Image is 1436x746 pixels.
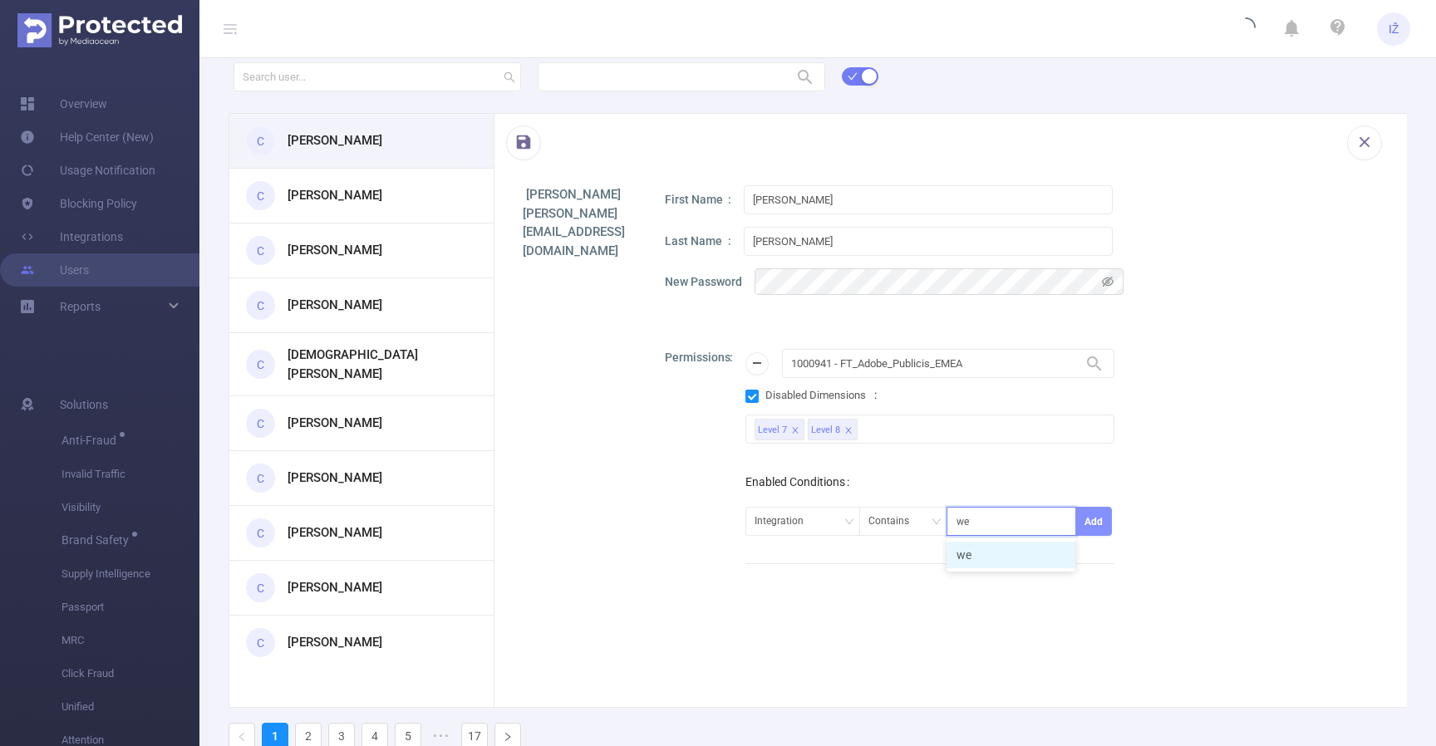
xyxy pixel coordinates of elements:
[844,517,854,528] i: icon: down
[932,517,942,528] i: icon: down
[755,508,815,535] div: Integration
[257,125,264,158] span: C
[288,523,382,542] h3: [PERSON_NAME]
[848,71,858,81] i: icon: check
[811,420,840,441] div: Level 8
[61,557,199,591] span: Supply Intelligence
[257,407,264,440] span: C
[526,185,621,204] h1: [PERSON_NAME]
[665,233,731,250] p: Last Name
[20,154,155,187] a: Usage Notification
[61,491,199,524] span: Visibility
[288,469,382,488] h3: [PERSON_NAME]
[20,187,137,220] a: Blocking Policy
[257,572,264,605] span: C
[61,591,199,624] span: Passport
[759,389,873,401] span: Disabled Dimensions
[523,204,625,261] h1: [PERSON_NAME][EMAIL_ADDRESS][DOMAIN_NAME]
[844,426,853,436] i: icon: close
[744,227,1113,256] input: Last Name
[20,253,89,287] a: Users
[1055,550,1065,560] i: icon: check
[61,534,135,546] span: Brand Safety
[1102,276,1114,287] i: icon: eye-invisible
[947,542,1075,568] li: we
[665,191,731,209] p: First Name
[868,508,921,535] div: Contains
[61,458,199,491] span: Invalid Traffic
[257,234,264,267] span: C
[288,414,382,433] h3: [PERSON_NAME]
[1236,17,1256,41] i: icon: loading
[665,273,742,291] p: New Password
[504,71,515,83] i: icon: search
[288,346,465,383] h3: [DEMOGRAPHIC_DATA][PERSON_NAME]
[20,87,107,120] a: Overview
[288,578,382,597] h3: [PERSON_NAME]
[61,657,199,690] span: Click Fraud
[60,290,101,323] a: Reports
[61,434,122,446] span: Anti-Fraud
[257,179,264,213] span: C
[745,475,856,488] label: Enabled Conditions
[503,732,513,742] i: icon: right
[288,296,382,315] h3: [PERSON_NAME]
[20,220,123,253] a: Integrations
[758,420,787,441] div: Level 7
[791,426,799,436] i: icon: close
[665,349,733,366] p: Permissions
[60,388,108,421] span: Solutions
[808,419,858,440] li: Level 8
[1075,507,1112,536] button: Add
[61,690,199,724] span: Unified
[17,13,182,47] img: Protected Media
[755,419,804,440] li: Level 7
[257,289,264,322] span: C
[288,241,382,260] h3: [PERSON_NAME]
[745,352,769,375] button: icon: minus
[288,633,382,652] h3: [PERSON_NAME]
[288,131,382,150] h3: [PERSON_NAME]
[234,62,521,91] input: Search user...
[257,348,264,381] span: C
[257,517,264,550] span: C
[20,120,154,154] a: Help Center (New)
[61,624,199,657] span: MRC
[60,300,101,313] span: Reports
[257,462,264,495] span: C
[237,732,247,742] i: icon: left
[1389,12,1399,46] span: IŽ
[744,185,1113,214] input: First Name
[257,626,264,660] span: C
[288,186,382,205] h3: [PERSON_NAME]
